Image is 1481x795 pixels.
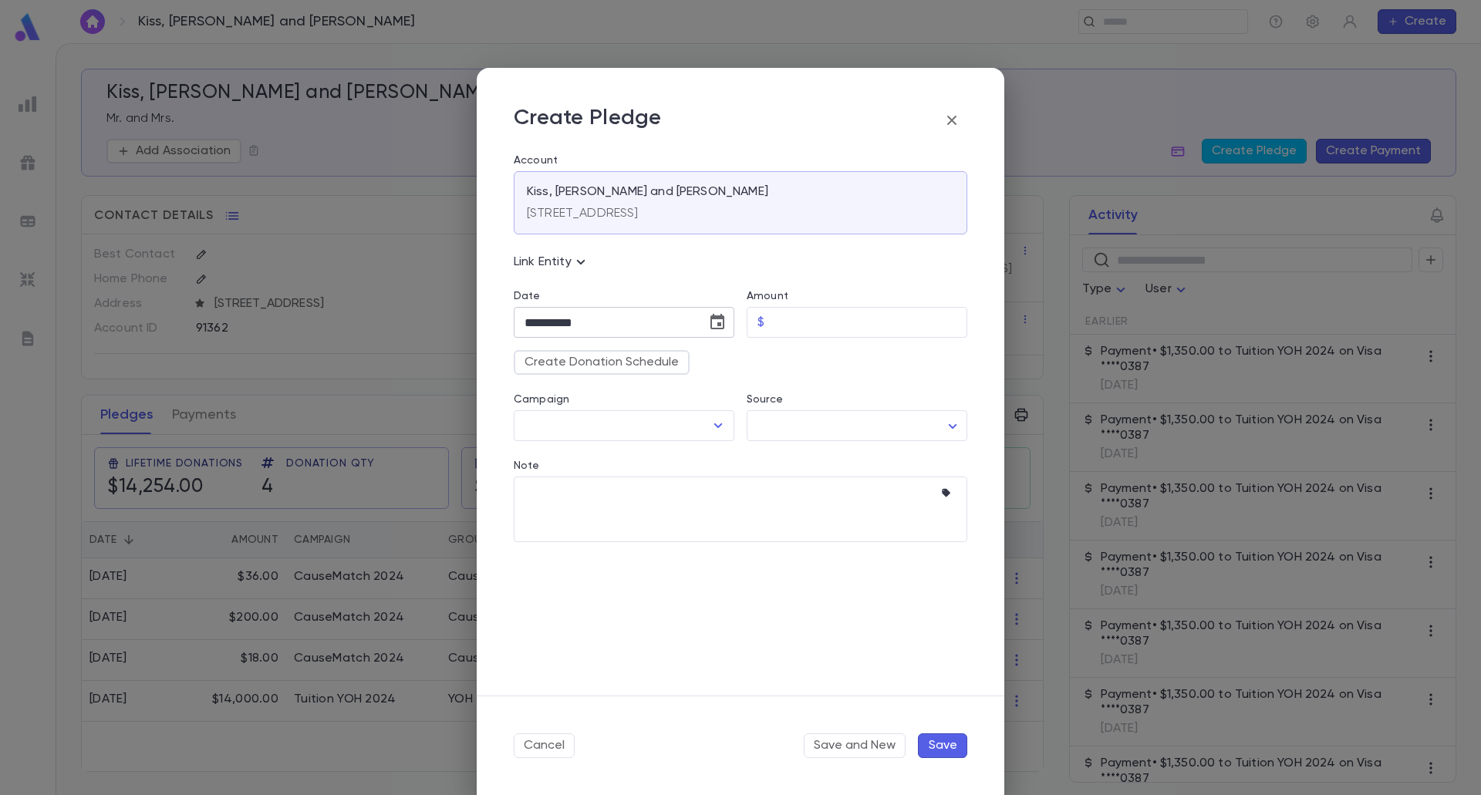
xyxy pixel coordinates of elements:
label: Account [514,154,967,167]
p: $ [757,315,764,330]
label: Date [514,290,734,302]
p: Kiss, [PERSON_NAME] and [PERSON_NAME] [527,184,768,200]
button: Save [918,733,967,758]
button: Choose date, selected date is Sep 12, 2025 [702,307,733,338]
label: Source [747,393,783,406]
div: ​ [747,411,967,441]
button: Open [707,415,729,436]
p: Link Entity [514,253,590,271]
label: Note [514,460,540,472]
button: Cancel [514,733,575,758]
p: [STREET_ADDRESS] [527,206,639,221]
label: Campaign [514,393,569,406]
p: Create Pledge [514,105,662,136]
button: Save and New [804,733,906,758]
label: Amount [747,290,788,302]
button: Create Donation Schedule [514,350,690,375]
